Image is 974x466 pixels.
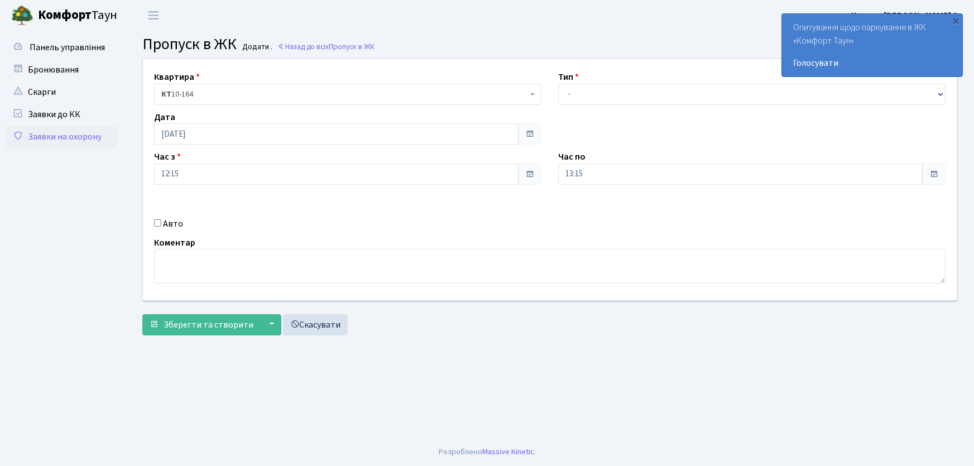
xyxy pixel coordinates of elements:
[11,4,33,27] img: logo.png
[154,110,175,123] label: Дата
[240,42,272,52] small: Додати .
[6,59,117,81] a: Бронювання
[154,236,195,249] label: Коментар
[558,150,586,164] label: Час по
[38,6,117,25] span: Таун
[6,36,117,59] a: Панель управління
[329,41,375,52] span: Пропуск в ЖК
[782,14,962,76] div: Опитування щодо паркування в ЖК «Комфорт Таун»
[163,217,183,230] label: Авто
[6,126,117,148] a: Заявки на охорону
[558,70,579,84] label: Тип
[154,70,200,84] label: Квартира
[154,150,181,164] label: Час з
[482,446,534,458] a: Massive Kinetic
[164,319,253,331] span: Зберегти та створити
[142,33,237,55] span: Пропуск в ЖК
[140,6,167,25] button: Переключити навігацію
[793,56,951,70] a: Голосувати
[38,6,92,24] b: Комфорт
[851,9,961,22] a: Цитрус [PERSON_NAME] А.
[439,446,536,458] div: Розроблено .
[161,89,171,100] b: КТ
[277,41,375,52] a: Назад до всіхПропуск в ЖК
[154,84,541,105] span: <b>КТ</b>&nbsp;&nbsp;&nbsp;&nbsp;10-164
[6,103,117,126] a: Заявки до КК
[30,41,105,54] span: Панель управління
[950,15,961,26] div: ×
[283,314,348,335] a: Скасувати
[6,81,117,103] a: Скарги
[142,314,261,335] button: Зберегти та створити
[161,89,527,100] span: <b>КТ</b>&nbsp;&nbsp;&nbsp;&nbsp;10-164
